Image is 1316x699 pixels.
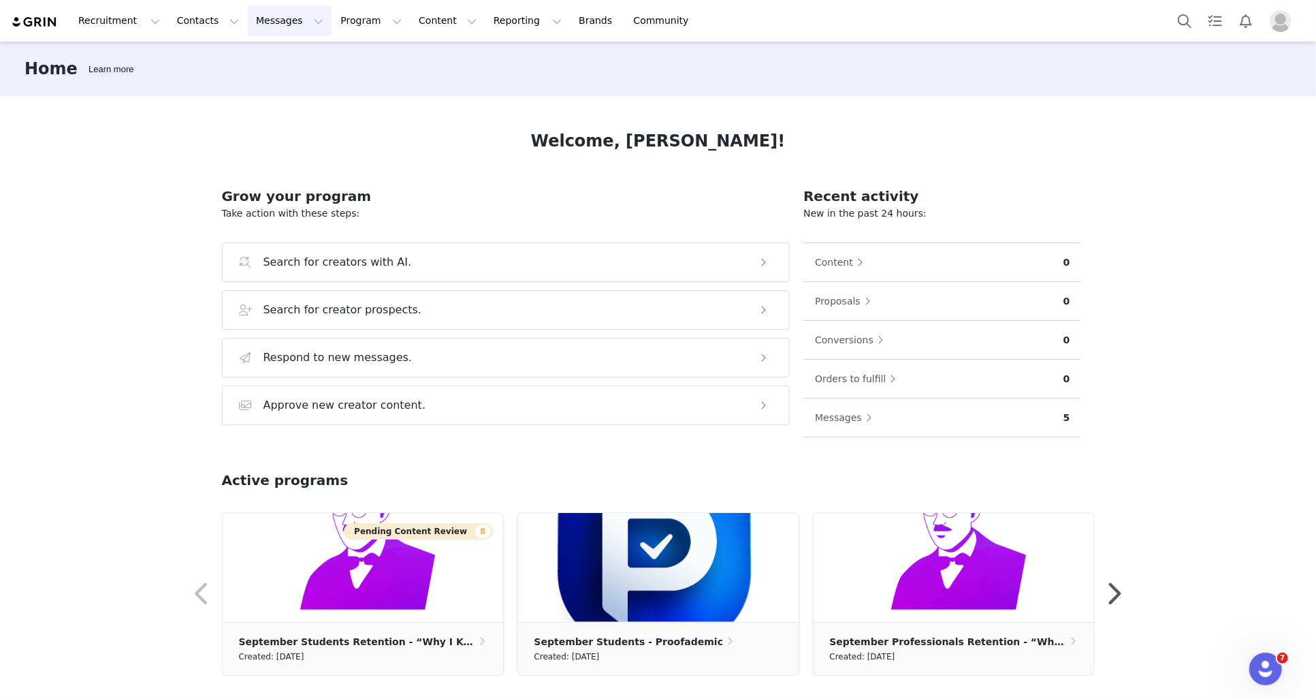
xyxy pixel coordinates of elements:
p: 0 [1063,372,1070,386]
img: e3f144c3-6780-47ac-8d35-d21a81202154.png [223,513,503,622]
p: September Students Retention - “Why I Keep Using [PERSON_NAME]” [239,634,478,649]
img: grin logo [11,16,59,29]
button: Program [332,5,410,36]
h3: Search for creator prospects. [263,302,422,318]
button: Approve new creator content. [222,386,790,425]
button: Search [1170,5,1200,36]
p: New in the past 24 hours: [803,206,1080,221]
small: Created: [DATE] [830,649,895,664]
button: Messages [814,407,879,429]
img: placeholder-profile.jpg [1270,10,1291,32]
h3: Home [25,57,78,81]
p: 0 [1063,333,1070,347]
a: Community [626,5,703,36]
h2: Recent activity [803,186,1080,206]
button: Respond to new messages. [222,338,790,377]
iframe: Intercom live chat [1249,653,1282,685]
h3: Search for creators with AI. [263,254,412,270]
a: Tasks [1200,5,1230,36]
p: September Professionals Retention - “Why I Keep Using [PERSON_NAME]” [830,634,1070,649]
img: e3f144c3-6780-47ac-8d35-d21a81202154.png [814,513,1094,622]
button: Proposals [814,290,878,312]
button: Pending Content Review8 [344,523,492,540]
button: Orders to fulfill [814,368,903,390]
button: Profile [1262,10,1305,32]
button: Reporting [485,5,570,36]
button: Content [814,251,870,273]
p: 5 [1063,411,1070,425]
button: Search for creators with AI. [222,243,790,282]
p: 0 [1063,294,1070,309]
p: September Students - Proofademic [534,634,724,649]
div: Tooltip anchor [86,63,136,76]
h1: Welcome, [PERSON_NAME]! [531,129,786,153]
button: Conversions [814,329,890,351]
h3: Approve new creator content. [263,397,426,414]
button: Search for creator prospects. [222,290,790,330]
small: Created: [DATE] [534,649,600,664]
small: Created: [DATE] [239,649,304,664]
button: Contacts [169,5,247,36]
h3: Respond to new messages. [263,349,413,366]
p: 0 [1063,255,1070,270]
button: Content [411,5,485,36]
button: Notifications [1231,5,1261,36]
a: Brands [571,5,624,36]
h2: Active programs [222,470,349,491]
h2: Grow your program [222,186,790,206]
p: Take action with these steps: [222,206,790,221]
span: 7 [1277,653,1288,664]
button: Recruitment [70,5,168,36]
img: 6aaec5e6-f339-471b-a492-c1f2bda0dc37.png [518,513,799,622]
button: Messages [248,5,332,36]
